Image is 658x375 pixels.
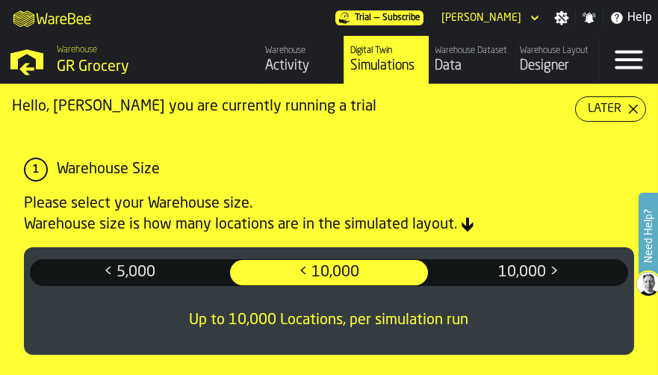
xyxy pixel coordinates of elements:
[181,298,478,343] div: Up to 10,000 Locations, per simulation run
[429,260,627,285] div: thumb
[265,46,338,56] div: Warehouse
[350,46,423,56] div: Digital Twin
[435,46,508,56] div: Warehouse Datasets
[429,36,514,84] a: link-to-/wh/i/e451d98b-95f6-4604-91ff-c80219f9c36d/data
[265,58,338,74] div: Activity
[57,159,160,180] div: Warehouse Size
[57,45,97,55] span: Warehouse
[513,36,598,84] a: link-to-/wh/i/e451d98b-95f6-4604-91ff-c80219f9c36d/designer
[31,260,229,285] div: thumb
[582,100,627,118] div: Later
[24,158,48,182] div: 1
[12,96,575,117] div: Hello, [PERSON_NAME] you are currently running a trial
[57,57,246,78] div: GR Grocery
[355,13,371,23] span: Trial
[603,9,658,27] label: button-toggle-Help
[576,10,603,25] label: button-toggle-Notifications
[31,261,228,285] span: < 5,000
[429,259,628,286] label: button-switch-multi-10,000 >
[435,9,542,27] div: DropdownMenuValue-Sandhya Gopakumar
[382,13,420,23] span: Subscribe
[24,193,634,235] div: Please select your Warehouse size. Warehouse size is how many locations are in the simulated layout.
[640,194,657,278] label: Need Help?
[229,259,429,286] label: button-switch-multi-< 10,000
[430,261,627,285] span: 10,000 >
[435,58,508,74] div: Data
[344,36,429,84] a: link-to-/wh/i/e451d98b-95f6-4604-91ff-c80219f9c36d/simulations
[231,261,427,285] span: < 10,000
[520,46,592,56] div: Warehouse Layout
[30,259,229,286] label: button-switch-multi-< 5,000
[258,36,344,84] a: link-to-/wh/i/e451d98b-95f6-4604-91ff-c80219f9c36d/feed/
[520,58,592,74] div: Designer
[374,13,379,23] span: —
[441,12,521,24] div: DropdownMenuValue-Sandhya Gopakumar
[350,58,423,74] div: Simulations
[335,10,423,25] a: link-to-/wh/i/e451d98b-95f6-4604-91ff-c80219f9c36d/pricing/
[548,10,575,25] label: button-toggle-Settings
[230,260,428,285] div: thumb
[599,36,658,84] label: button-toggle-Menu
[575,96,646,122] button: button-Later
[627,9,652,27] span: Help
[335,10,423,25] div: Menu Subscription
